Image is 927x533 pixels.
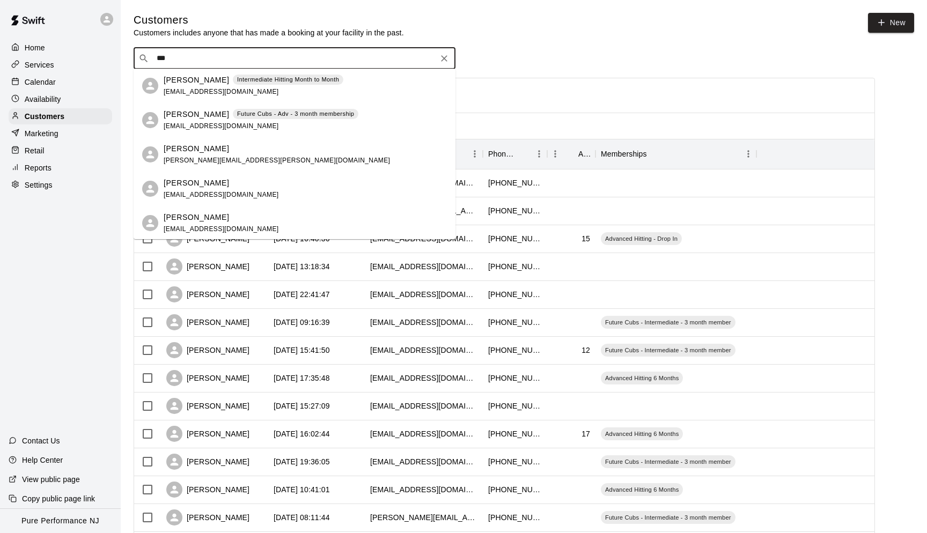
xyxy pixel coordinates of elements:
[237,109,354,119] p: Future Cubs - Adv - 3 month membership
[166,398,249,414] div: [PERSON_NAME]
[164,177,229,189] p: [PERSON_NAME]
[25,111,64,122] p: Customers
[547,139,595,169] div: Age
[164,157,390,164] span: [PERSON_NAME][EMAIL_ADDRESS][PERSON_NAME][DOMAIN_NAME]
[25,180,53,190] p: Settings
[601,344,735,357] div: Future Cubs - Intermediate - 3 month member
[166,370,249,386] div: [PERSON_NAME]
[9,91,112,107] a: Availability
[134,48,455,69] div: Search customers by name or email
[166,482,249,498] div: [PERSON_NAME]
[9,160,112,176] a: Reports
[9,74,112,90] a: Calendar
[9,125,112,142] a: Marketing
[9,57,112,73] a: Services
[25,77,56,87] p: Calendar
[142,78,158,94] div: Damon Williams
[274,456,330,467] div: 2025-09-02 19:36:05
[483,139,547,169] div: Phone Number
[166,286,249,302] div: [PERSON_NAME]
[488,205,542,216] div: +12014862595
[274,345,330,356] div: 2025-09-16 15:41:50
[274,373,330,383] div: 2025-09-15 17:35:48
[488,177,542,188] div: +16463426976
[25,42,45,53] p: Home
[164,191,279,198] span: [EMAIL_ADDRESS][DOMAIN_NAME]
[370,373,477,383] div: gibirobert1@gmail.com
[22,435,60,446] p: Contact Us
[22,455,63,465] p: Help Center
[488,512,542,523] div: +17324399769
[274,512,330,523] div: 2025-08-31 08:11:44
[601,234,682,243] span: Advanced Hitting - Drop In
[166,509,249,525] div: [PERSON_NAME]
[595,139,756,169] div: Memberships
[166,314,249,330] div: [PERSON_NAME]
[21,515,99,527] p: Pure Performance NJ
[563,146,578,161] button: Sort
[164,225,279,233] span: [EMAIL_ADDRESS][DOMAIN_NAME]
[22,474,80,485] p: View public page
[370,345,477,356] div: miragliakatie3@gmail.com
[601,485,683,494] span: Advanced Hitting 6 Months
[547,146,563,162] button: Menu
[601,427,683,440] div: Advanced Hitting 6 Months
[274,401,330,411] div: 2025-09-06 15:27:09
[25,60,54,70] p: Services
[134,13,404,27] h5: Customers
[601,511,735,524] div: Future Cubs - Intermediate - 3 month member
[601,346,735,354] span: Future Cubs - Intermediate - 3 month member
[601,139,647,169] div: Memberships
[488,484,542,495] div: +18624854357
[370,317,477,328] div: jmsdavie@gmail.com
[166,258,249,275] div: [PERSON_NAME]
[274,484,330,495] div: 2025-09-02 10:41:01
[578,139,590,169] div: Age
[370,484,477,495] div: jliquore@gmail.com
[142,181,158,197] div: Adam Broder
[601,457,735,466] span: Future Cubs - Intermediate - 3 month member
[601,318,735,327] span: Future Cubs - Intermediate - 3 month member
[164,122,279,130] span: [EMAIL_ADDRESS][DOMAIN_NAME]
[647,146,662,161] button: Sort
[166,426,249,442] div: [PERSON_NAME]
[601,455,735,468] div: Future Cubs - Intermediate - 3 month member
[274,261,330,272] div: 2025-09-29 13:18:34
[166,454,249,470] div: [PERSON_NAME]
[601,513,735,522] span: Future Cubs - Intermediate - 3 month member
[9,40,112,56] a: Home
[274,428,330,439] div: 2025-09-03 16:02:44
[488,233,542,244] div: +19083283123
[166,342,249,358] div: [PERSON_NAME]
[601,372,683,384] div: Advanced Hitting 6 Months
[601,483,683,496] div: Advanced Hitting 6 Months
[488,289,542,300] div: +19173372241
[437,51,452,66] button: Clear
[9,177,112,193] a: Settings
[9,143,112,159] div: Retail
[516,146,531,161] button: Sort
[488,317,542,328] div: +19735258120
[142,112,158,128] div: Luca Forte
[164,88,279,95] span: [EMAIL_ADDRESS][DOMAIN_NAME]
[164,212,229,223] p: [PERSON_NAME]
[274,317,330,328] div: 2025-09-19 09:16:39
[142,146,158,162] div: Adam Sweeney
[488,401,542,411] div: +18622079087
[582,345,590,356] div: 12
[9,108,112,124] a: Customers
[164,109,229,120] p: [PERSON_NAME]
[164,75,229,86] p: [PERSON_NAME]
[237,75,339,84] p: Intermediate Hitting Month to Month
[582,233,590,244] div: 15
[868,13,914,33] a: New
[488,456,542,467] div: +12018411013
[601,316,735,329] div: Future Cubs - Intermediate - 3 month member
[488,373,542,383] div: +19732242418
